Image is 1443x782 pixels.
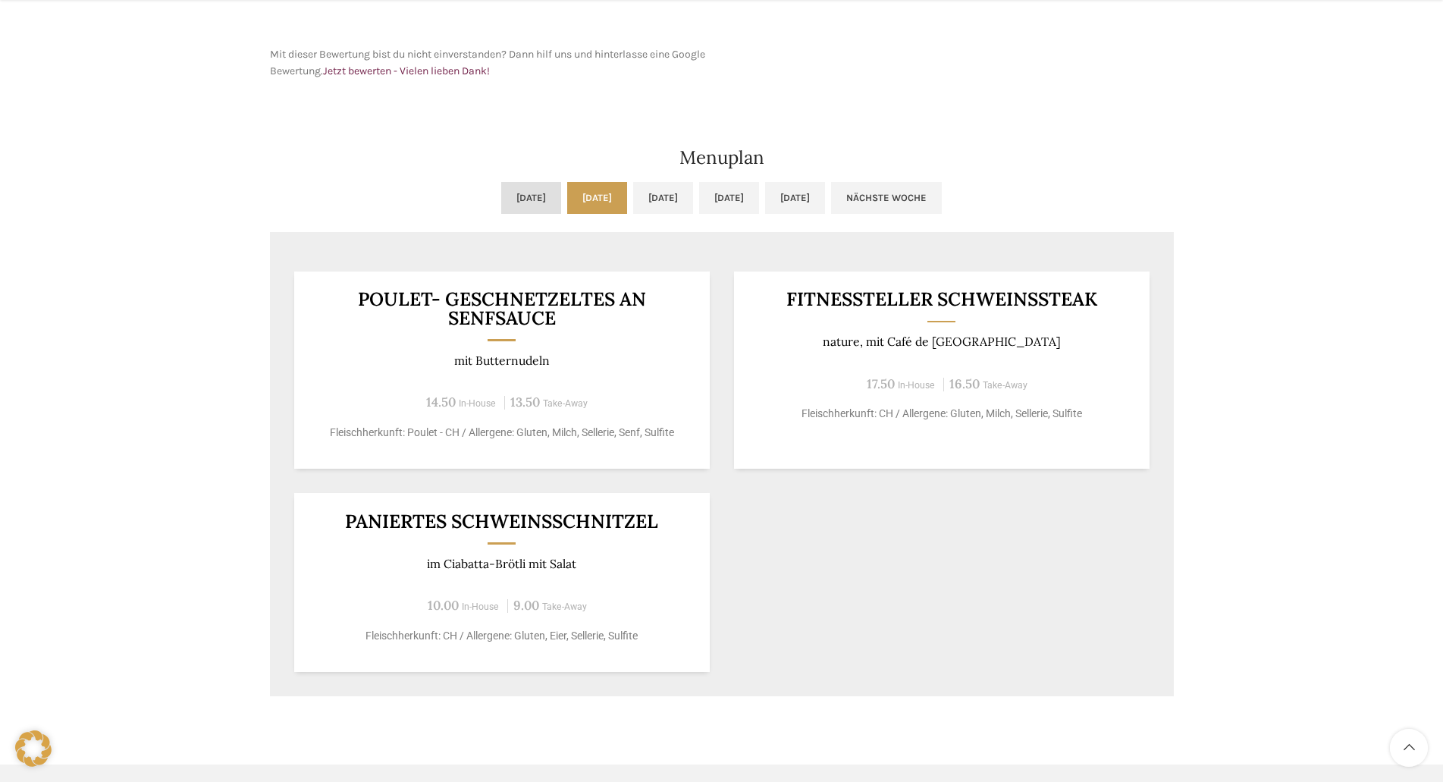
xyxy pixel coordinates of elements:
p: nature, mit Café de [GEOGRAPHIC_DATA] [752,334,1131,349]
a: Scroll to top button [1390,729,1428,767]
span: In-House [462,601,499,612]
span: Take-Away [543,398,588,409]
a: [DATE] [501,182,561,214]
p: mit Butternudeln [312,353,691,368]
span: 10.00 [428,597,459,614]
p: Fleischherkunft: Poulet - CH / Allergene: Gluten, Milch, Sellerie, Senf, Sulfite [312,425,691,441]
h3: Paniertes Schweinsschnitzel [312,512,691,531]
h3: Fitnessteller Schweinssteak [752,290,1131,309]
span: In-House [459,398,496,409]
a: [DATE] [633,182,693,214]
h2: Menuplan [270,149,1174,167]
p: Fleischherkunft: CH / Allergene: Gluten, Eier, Sellerie, Sulfite [312,628,691,644]
a: [DATE] [567,182,627,214]
h3: POULET- GESCHNETZELTES AN SENFSAUCE [312,290,691,327]
span: Take-Away [542,601,587,612]
a: Jetzt bewerten - Vielen lieben Dank! [323,64,490,77]
a: [DATE] [699,182,759,214]
a: Nächste Woche [831,182,942,214]
span: 14.50 [426,394,456,410]
p: im Ciabatta-Brötli mit Salat [312,557,691,571]
span: 13.50 [510,394,540,410]
p: Mit dieser Bewertung bist du nicht einverstanden? Dann hilf uns und hinterlasse eine Google Bewer... [270,46,714,80]
a: [DATE] [765,182,825,214]
p: Fleischherkunft: CH / Allergene: Gluten, Milch, Sellerie, Sulfite [752,406,1131,422]
span: In-House [898,380,935,391]
span: 17.50 [867,375,895,392]
span: 9.00 [513,597,539,614]
span: 16.50 [949,375,980,392]
span: Take-Away [983,380,1027,391]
